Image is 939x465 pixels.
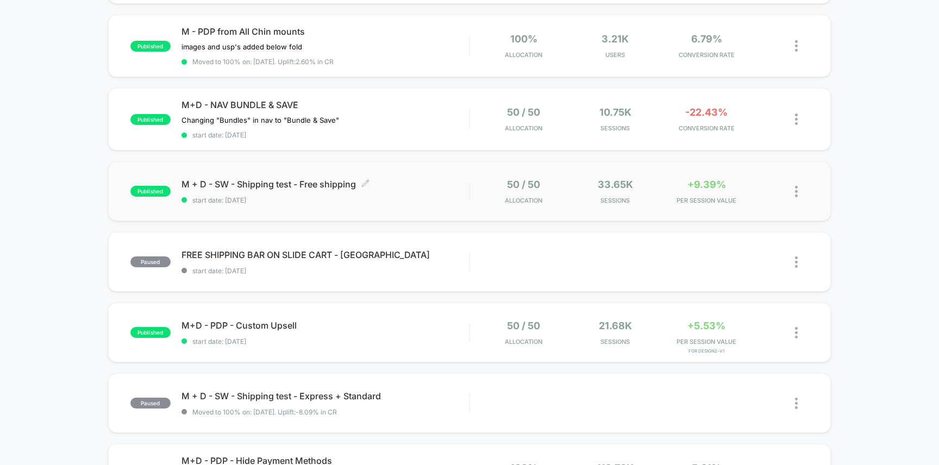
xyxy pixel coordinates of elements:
[572,51,658,59] span: Users
[130,398,171,409] span: paused
[663,124,749,132] span: CONVERSION RATE
[598,179,633,190] span: 33.65k
[181,26,469,37] span: M - PDP from All Chin mounts
[130,41,171,52] span: published
[685,106,728,118] span: -22.43%
[691,33,722,45] span: 6.79%
[130,114,171,125] span: published
[795,398,798,409] img: close
[505,51,542,59] span: Allocation
[181,99,469,110] span: M+D - NAV BUNDLE & SAVE
[181,131,469,139] span: start date: [DATE]
[181,42,302,51] span: images and usp's added below fold
[795,256,798,268] img: close
[663,51,749,59] span: CONVERSION RATE
[181,196,469,204] span: start date: [DATE]
[505,338,542,345] span: Allocation
[505,197,542,204] span: Allocation
[192,408,337,416] span: Moved to 100% on: [DATE] . Uplift: -8.09% in CR
[505,124,542,132] span: Allocation
[181,179,469,190] span: M + D - SW - Shipping test - Free shipping
[181,337,469,345] span: start date: [DATE]
[572,197,658,204] span: Sessions
[181,116,339,124] span: Changing "Bundles" in nav to "Bundle & Save"
[572,124,658,132] span: Sessions
[663,348,749,354] span: for Design2-V1
[181,320,469,331] span: M+D - PDP - Custom Upsell
[130,256,171,267] span: paused
[687,179,726,190] span: +9.39%
[181,249,469,260] span: FREE SHIPPING BAR ON SLIDE CART - [GEOGRAPHIC_DATA]
[181,391,469,401] span: M + D - SW - Shipping test - Express + Standard
[507,179,540,190] span: 50 / 50
[507,320,540,331] span: 50 / 50
[181,267,469,275] span: start date: [DATE]
[795,186,798,197] img: close
[663,338,749,345] span: PER SESSION VALUE
[795,40,798,52] img: close
[507,106,540,118] span: 50 / 50
[572,338,658,345] span: Sessions
[663,197,749,204] span: PER SESSION VALUE
[130,327,171,338] span: published
[795,327,798,338] img: close
[130,186,171,197] span: published
[192,58,334,66] span: Moved to 100% on: [DATE] . Uplift: 2.60% in CR
[599,320,632,331] span: 21.68k
[687,320,725,331] span: +5.53%
[599,106,631,118] span: 10.75k
[602,33,629,45] span: 3.21k
[510,33,537,45] span: 100%
[795,114,798,125] img: close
